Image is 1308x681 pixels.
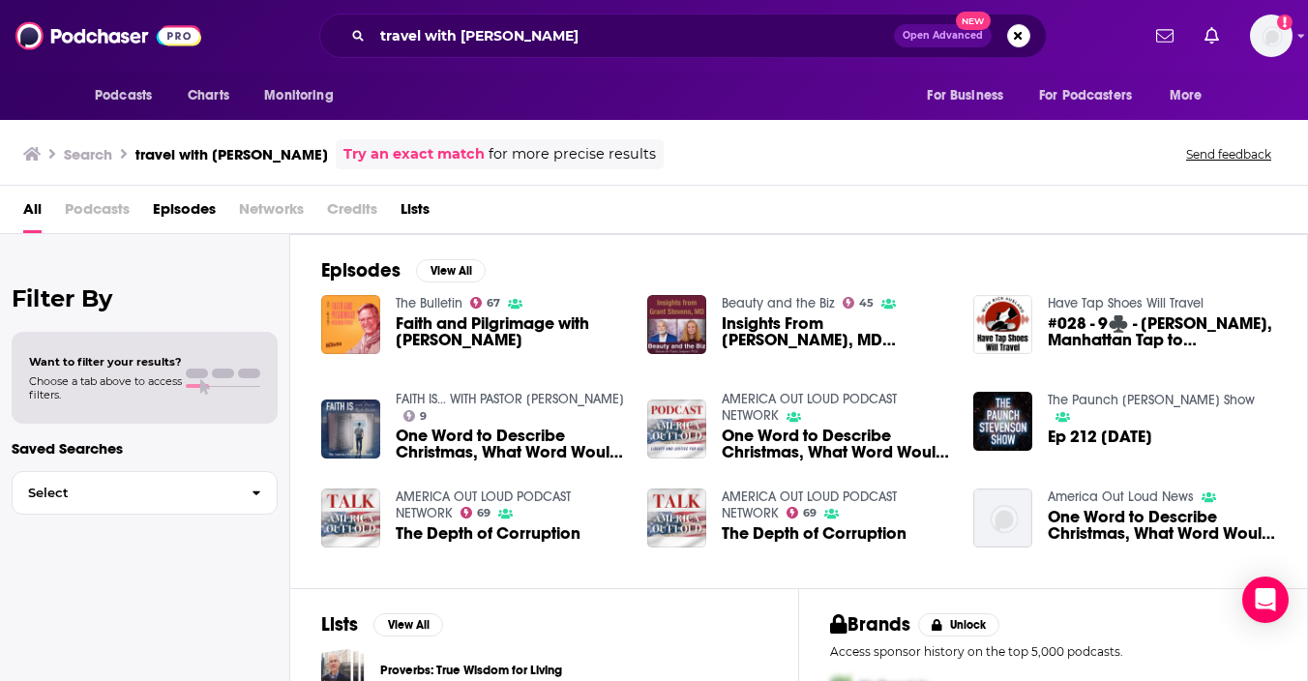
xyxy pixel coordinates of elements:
[973,295,1032,354] img: #028 - 9♣️ - Jeannie Hill, Manhattan Tap to Stevens Point, receiving a note from Honi Coles, and ...
[461,507,491,518] a: 69
[343,143,485,165] a: Try an exact match
[647,295,706,354] img: Insights From Grant Stevens, MD (Ep.201)
[903,31,983,41] span: Open Advanced
[722,525,907,542] a: The Depth of Corruption
[1026,77,1160,114] button: open menu
[927,82,1003,109] span: For Business
[1170,82,1203,109] span: More
[23,193,42,233] a: All
[373,613,443,637] button: View All
[29,374,182,401] span: Choose a tab above to access filters.
[396,315,624,348] span: Faith and Pilgrimage with [PERSON_NAME]
[722,295,835,311] a: Beauty and the Biz
[1048,315,1276,348] a: #028 - 9♣️ - Jeannie Hill, Manhattan Tap to Stevens Point, receiving a note from Honi Coles, and ...
[956,12,991,30] span: New
[722,428,950,460] a: One Word to Describe Christmas, What Word Would You Choose?
[416,259,486,282] button: View All
[401,193,430,233] a: Lists
[1048,392,1255,408] a: The Paunch Stevenson Show
[1048,429,1152,445] a: Ep 212 1/31/13
[830,644,1276,659] p: Access sponsor history on the top 5,000 podcasts.
[175,77,241,114] a: Charts
[321,612,443,637] a: ListsView All
[973,392,1032,451] img: Ep 212 1/31/13
[81,77,177,114] button: open menu
[918,613,1000,637] button: Unlock
[470,297,501,309] a: 67
[29,355,182,369] span: Want to filter your results?
[1148,19,1181,52] a: Show notifications dropdown
[1156,77,1227,114] button: open menu
[135,145,328,163] h3: travel with [PERSON_NAME]
[1250,15,1293,57] button: Show profile menu
[489,143,656,165] span: for more precise results
[722,391,897,424] a: AMERICA OUT LOUD PODCAST NETWORK
[396,525,580,542] a: The Depth of Corruption
[787,507,817,518] a: 69
[1048,429,1152,445] span: Ep 212 [DATE]
[396,391,624,407] a: FAITH IS... WITH PASTOR RICK STEVENS
[321,295,380,354] img: Faith and Pilgrimage with Rick Steves
[403,410,428,422] a: 9
[420,412,427,421] span: 9
[859,299,874,308] span: 45
[722,489,897,521] a: AMERICA OUT LOUD PODCAST NETWORK
[973,489,1032,548] img: One Word to Describe Christmas, What Word Would You Choose?
[64,145,112,163] h3: Search
[380,660,562,681] a: Proverbs: True Wisdom for Living
[1180,146,1277,163] button: Send feedback
[239,193,304,233] span: Networks
[12,284,278,312] h2: Filter By
[487,299,500,308] span: 67
[722,315,950,348] a: Insights From Grant Stevens, MD (Ep.201)
[1048,295,1204,311] a: Have Tap Shoes Will Travel
[264,82,333,109] span: Monitoring
[321,258,486,282] a: EpisodesView All
[319,14,1047,58] div: Search podcasts, credits, & more...
[722,315,950,348] span: Insights From [PERSON_NAME], MD (Ep.201)
[1048,315,1276,348] span: #028 - 9♣️ - [PERSON_NAME], Manhattan Tap to [PERSON_NAME][GEOGRAPHIC_DATA], receiving a note fro...
[396,489,571,521] a: AMERICA OUT LOUD PODCAST NETWORK
[13,487,236,499] span: Select
[913,77,1027,114] button: open menu
[15,17,201,54] img: Podchaser - Follow, Share and Rate Podcasts
[372,20,894,51] input: Search podcasts, credits, & more...
[396,428,624,460] span: One Word to Describe Christmas, What Word Would You Choose?
[321,489,380,548] img: The Depth of Corruption
[12,439,278,458] p: Saved Searches
[1039,82,1132,109] span: For Podcasters
[1048,509,1276,542] a: One Word to Describe Christmas, What Word Would You Choose?
[1197,19,1227,52] a: Show notifications dropdown
[1250,15,1293,57] img: User Profile
[1277,15,1293,30] svg: Add a profile image
[321,400,380,459] img: One Word to Describe Christmas, What Word Would You Choose?
[647,400,706,459] a: One Word to Describe Christmas, What Word Would You Choose?
[327,193,377,233] span: Credits
[803,509,817,518] span: 69
[12,471,278,515] button: Select
[1048,489,1194,505] a: America Out Loud News
[321,612,358,637] h2: Lists
[647,489,706,548] img: The Depth of Corruption
[396,295,462,311] a: The Bulletin
[188,82,229,109] span: Charts
[1242,577,1289,623] div: Open Intercom Messenger
[65,193,130,233] span: Podcasts
[153,193,216,233] a: Episodes
[894,24,992,47] button: Open AdvancedNew
[396,315,624,348] a: Faith and Pilgrimage with Rick Steves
